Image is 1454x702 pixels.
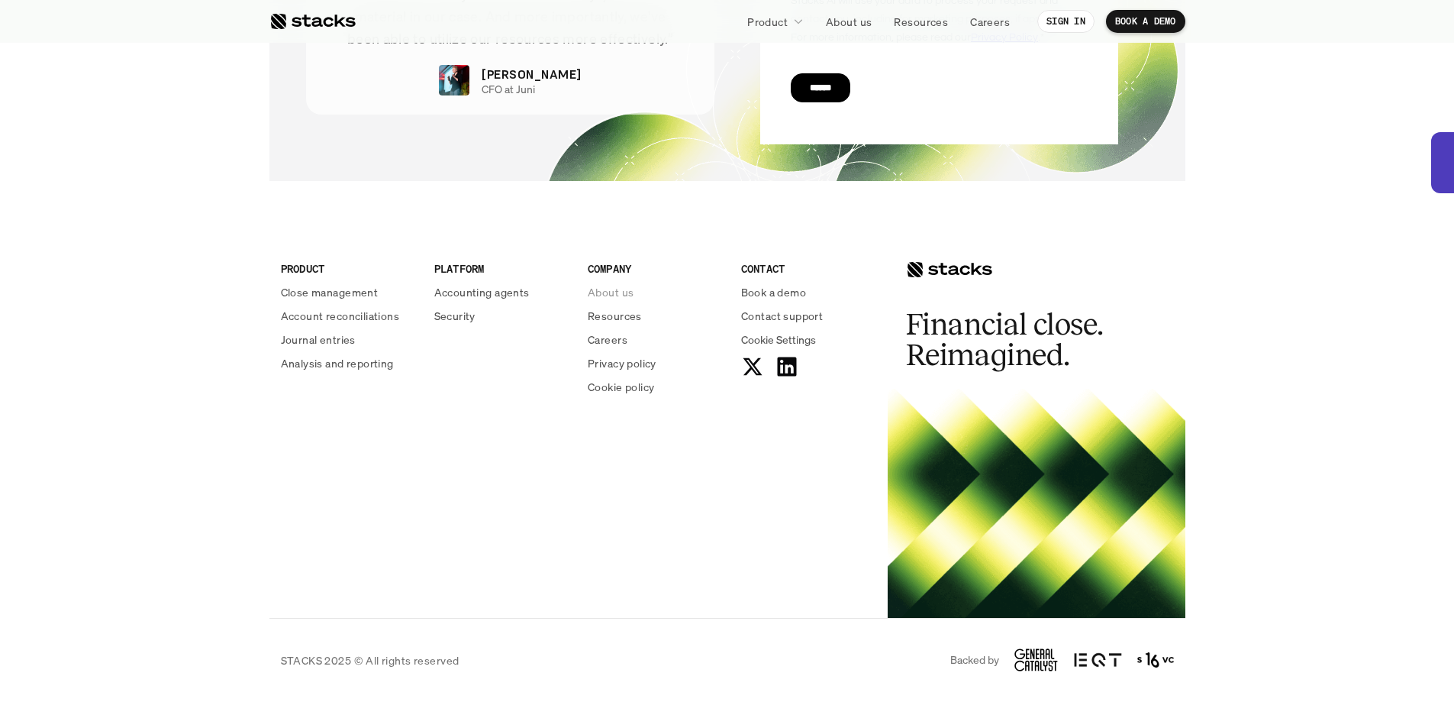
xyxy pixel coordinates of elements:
[180,354,247,364] a: Privacy Policy
[281,332,356,348] p: Journal entries
[482,65,581,83] p: [PERSON_NAME]
[970,14,1010,30] p: Careers
[1037,10,1095,33] a: SIGN IN
[281,355,394,371] p: Analysis and reporting
[885,8,957,35] a: Resources
[894,14,948,30] p: Resources
[281,308,416,324] a: Account reconciliations
[961,8,1019,35] a: Careers
[906,309,1135,370] h2: Financial close. Reimagined.
[434,308,569,324] a: Security
[281,355,416,371] a: Analysis and reporting
[588,332,627,348] p: Careers
[482,83,535,96] p: CFO at Juni
[281,284,379,300] p: Close management
[281,308,400,324] p: Account reconciliations
[741,332,816,348] button: Cookie Trigger
[741,308,876,324] a: Contact support
[434,284,530,300] p: Accounting agents
[1046,16,1085,27] p: SIGN IN
[434,260,569,277] p: PLATFORM
[741,308,823,324] p: Contact support
[434,284,569,300] a: Accounting agents
[741,284,876,300] a: Book a demo
[588,332,723,348] a: Careers
[588,355,723,371] a: Privacy policy
[434,308,476,324] p: Security
[281,284,416,300] a: Close management
[826,14,872,30] p: About us
[281,332,416,348] a: Journal entries
[1115,16,1176,27] p: BOOK A DEMO
[950,654,999,667] p: Backed by
[741,332,816,348] span: Cookie Settings
[588,379,723,395] a: Cookie policy
[588,308,723,324] a: Resources
[588,355,656,371] p: Privacy policy
[741,260,876,277] p: CONTACT
[281,652,459,668] p: STACKS 2025 © All rights reserved
[281,260,416,277] p: PRODUCT
[588,260,723,277] p: COMPANY
[588,284,723,300] a: About us
[588,308,642,324] p: Resources
[741,284,807,300] p: Book a demo
[747,14,788,30] p: Product
[588,284,634,300] p: About us
[1106,10,1185,33] a: BOOK A DEMO
[817,8,881,35] a: About us
[588,379,654,395] p: Cookie policy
